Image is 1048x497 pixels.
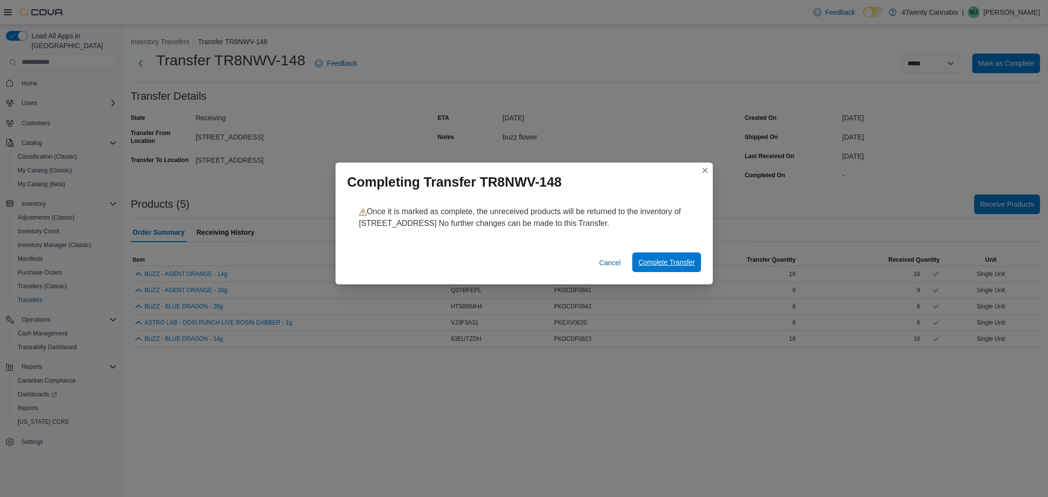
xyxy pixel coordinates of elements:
[638,257,695,267] span: Complete Transfer
[347,174,562,190] h1: Completing Transfer TR8NWV-148
[599,258,621,268] span: Cancel
[632,252,701,272] button: Complete Transfer
[595,253,625,273] button: Cancel
[359,206,689,229] p: Once it is marked as complete, the unreceived products will be returned to the inventory of [STRE...
[699,165,711,176] button: Closes this modal window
